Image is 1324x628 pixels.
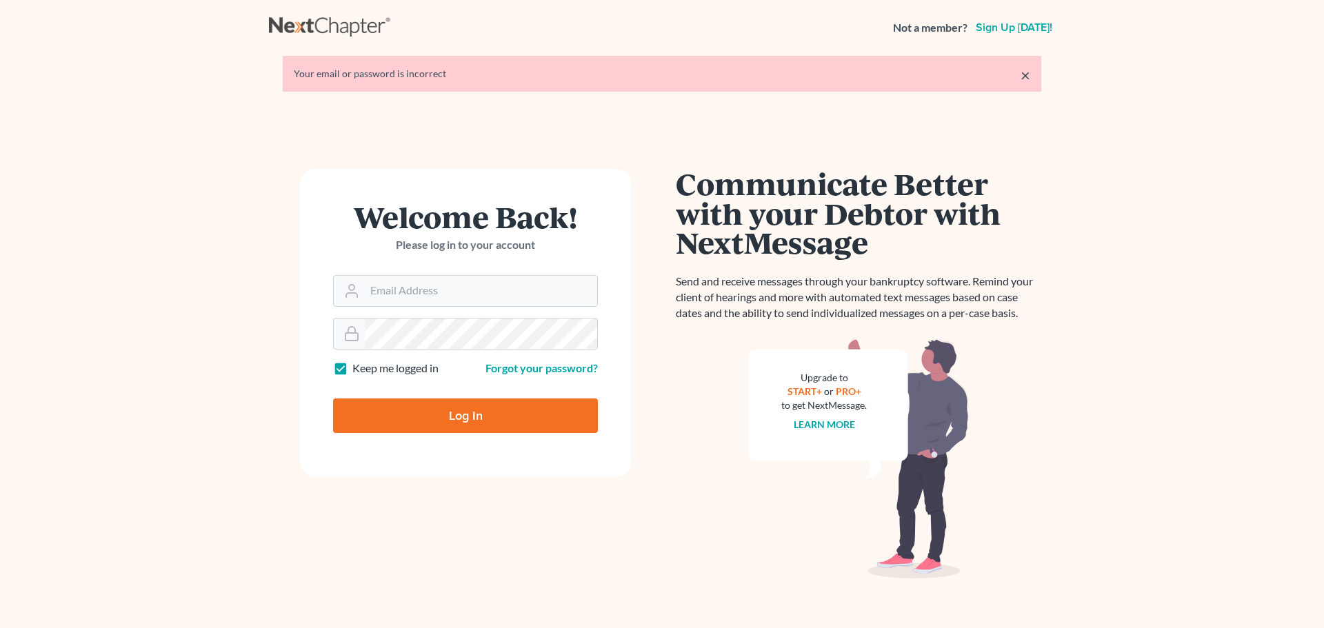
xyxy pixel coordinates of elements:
a: START+ [788,385,822,397]
strong: Not a member? [893,20,967,36]
input: Log In [333,398,598,433]
a: PRO+ [836,385,861,397]
p: Please log in to your account [333,237,598,253]
h1: Welcome Back! [333,202,598,232]
h1: Communicate Better with your Debtor with NextMessage [676,169,1041,257]
a: Sign up [DATE]! [973,22,1055,33]
a: Learn more [794,418,855,430]
div: Upgrade to [781,371,867,385]
img: nextmessage_bg-59042aed3d76b12b5cd301f8e5b87938c9018125f34e5fa2b7a6b67550977c72.svg [748,338,969,579]
input: Email Address [365,276,597,306]
span: or [824,385,834,397]
p: Send and receive messages through your bankruptcy software. Remind your client of hearings and mo... [676,274,1041,321]
a: Forgot your password? [485,361,598,374]
a: × [1021,67,1030,83]
div: to get NextMessage. [781,398,867,412]
div: Your email or password is incorrect [294,67,1030,81]
label: Keep me logged in [352,361,439,376]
